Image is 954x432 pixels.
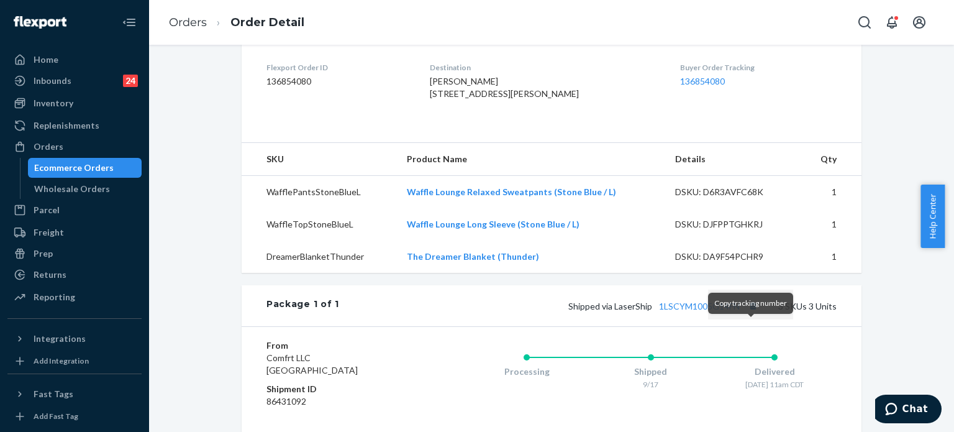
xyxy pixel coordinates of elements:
a: The Dreamer Blanket (Thunder) [407,251,539,262]
th: Details [665,143,802,176]
button: Open notifications [879,10,904,35]
td: WaffleTopStoneBlueL [242,208,397,241]
a: Replenishments [7,116,142,136]
div: Inbounds [34,75,71,87]
button: Help Center [920,185,945,248]
div: [DATE] 11am CDT [712,379,837,390]
a: Ecommerce Orders [28,158,142,178]
td: WafflePantsStoneBlueL [242,176,397,209]
th: SKU [242,143,397,176]
dt: From [266,339,415,352]
a: Orders [7,137,142,157]
div: Integrations [34,333,86,345]
div: Wholesale Orders [34,183,110,195]
a: 136854080 [680,76,725,86]
dt: Destination [430,62,661,73]
div: Delivered [712,365,837,378]
div: Orders [34,140,63,153]
div: Fast Tags [34,388,73,400]
button: Open account menu [907,10,932,35]
a: Freight [7,223,142,242]
div: 3 SKUs 3 Units [339,298,837,314]
a: Add Fast Tag [7,409,142,424]
dt: Buyer Order Tracking [680,62,837,73]
dt: Flexport Order ID [266,62,410,73]
dt: Shipment ID [266,383,415,395]
button: Open Search Box [852,10,877,35]
a: Waffle Lounge Relaxed Sweatpants (Stone Blue / L) [407,186,616,197]
a: Home [7,50,142,70]
a: Parcel [7,200,142,220]
ol: breadcrumbs [159,4,314,41]
div: DSKU: DA9F54PCHR9 [675,250,792,263]
a: 1LSCYM1005G14FN [659,301,740,311]
span: [PERSON_NAME] [STREET_ADDRESS][PERSON_NAME] [430,76,579,99]
div: Reporting [34,291,75,303]
div: Processing [465,365,589,378]
th: Qty [802,143,861,176]
button: Fast Tags [7,384,142,404]
td: 1 [802,208,861,241]
button: Close Navigation [117,10,142,35]
button: Integrations [7,329,142,349]
div: DSKU: D6R3AVFC68K [675,186,792,198]
div: Freight [34,226,64,239]
dd: 136854080 [266,75,410,88]
td: 1 [802,241,861,273]
td: 1 [802,176,861,209]
a: Returns [7,265,142,285]
div: 24 [123,75,138,87]
a: Add Integration [7,354,142,369]
div: Add Fast Tag [34,411,78,421]
iframe: Opens a widget where you can chat to one of our agents [875,395,942,426]
div: Parcel [34,204,60,216]
a: Wholesale Orders [28,179,142,199]
img: Flexport logo [14,16,66,29]
dd: 86431092 [266,395,415,408]
span: Copy tracking number [714,298,787,308]
div: Home [34,53,58,66]
div: DSKU: DJFPPTGHKRJ [675,218,792,231]
a: Orders [169,16,207,29]
a: Waffle Lounge Long Sleeve (Stone Blue / L) [407,219,579,229]
div: Returns [34,269,66,281]
div: Package 1 of 1 [266,298,339,314]
a: Inbounds24 [7,71,142,91]
div: 9/17 [589,379,713,390]
div: Replenishments [34,119,99,132]
div: Inventory [34,97,73,109]
a: Prep [7,244,142,264]
div: Add Integration [34,356,89,366]
th: Product Name [397,143,666,176]
a: Order Detail [230,16,304,29]
div: Ecommerce Orders [34,162,114,174]
div: Prep [34,247,53,260]
a: Reporting [7,287,142,307]
div: Shipped [589,365,713,378]
span: Shipped via LaserShip [568,301,761,311]
td: DreamerBlanketThunder [242,241,397,273]
a: Inventory [7,93,142,113]
span: Comfrt LLC [GEOGRAPHIC_DATA] [266,352,358,375]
